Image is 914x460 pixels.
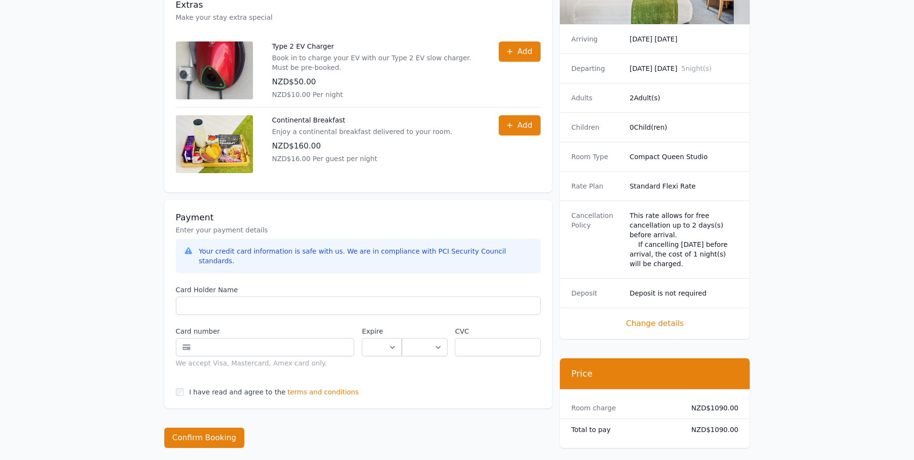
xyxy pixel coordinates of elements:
button: Confirm Booking [164,428,245,448]
span: Add [517,120,532,131]
span: terms and conditions [288,387,359,397]
span: Add [517,46,532,57]
label: Card Holder Name [176,285,541,295]
dd: Deposit is not required [630,288,739,298]
div: Your credit card information is safe with us. We are in compliance with PCI Security Council stan... [199,246,533,266]
dt: Deposit [571,288,622,298]
dd: [DATE] [DATE] [630,34,739,44]
dd: [DATE] [DATE] [630,64,739,73]
p: Continental Breakfast [272,115,452,125]
img: Continental Breakfast [176,115,253,173]
dt: Departing [571,64,622,73]
dd: NZD$1090.00 [688,425,739,434]
span: 5 night(s) [681,65,712,72]
dt: Arriving [571,34,622,44]
label: . [402,326,447,336]
dd: Compact Queen Studio [630,152,739,162]
div: This rate allows for free cancellation up to 2 days(s) before arrival. If cancelling [DATE] befor... [630,211,739,269]
dd: 2 Adult(s) [630,93,739,103]
div: We accept Visa, Mastercard, Amex card only. [176,358,355,368]
label: Card number [176,326,355,336]
p: Book in to charge your EV with our Type 2 EV slow charger. Must be pre-booked. [272,53,479,72]
p: Enjoy a continental breakfast delivered to your room. [272,127,452,136]
button: Add [499,41,541,62]
dt: Children [571,122,622,132]
p: Enter your payment details [176,225,541,235]
dd: NZD$1090.00 [688,403,739,413]
label: Expire [362,326,402,336]
label: I have read and agree to the [189,388,286,396]
p: Type 2 EV Charger [272,41,479,51]
dt: Total to pay [571,425,680,434]
dt: Rate Plan [571,181,622,191]
p: NZD$16.00 Per guest per night [272,154,452,163]
p: NZD$160.00 [272,140,452,152]
img: Type 2 EV Charger [176,41,253,99]
button: Add [499,115,541,135]
dd: Standard Flexi Rate [630,181,739,191]
dt: Adults [571,93,622,103]
h3: Payment [176,212,541,223]
p: NZD$10.00 Per night [272,90,479,99]
h3: Price [571,368,739,379]
dd: 0 Child(ren) [630,122,739,132]
dt: Cancellation Policy [571,211,622,269]
p: Make your stay extra special [176,13,541,22]
p: NZD$50.00 [272,76,479,88]
dt: Room charge [571,403,680,413]
label: CVC [455,326,540,336]
dt: Room Type [571,152,622,162]
span: Change details [571,318,739,329]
